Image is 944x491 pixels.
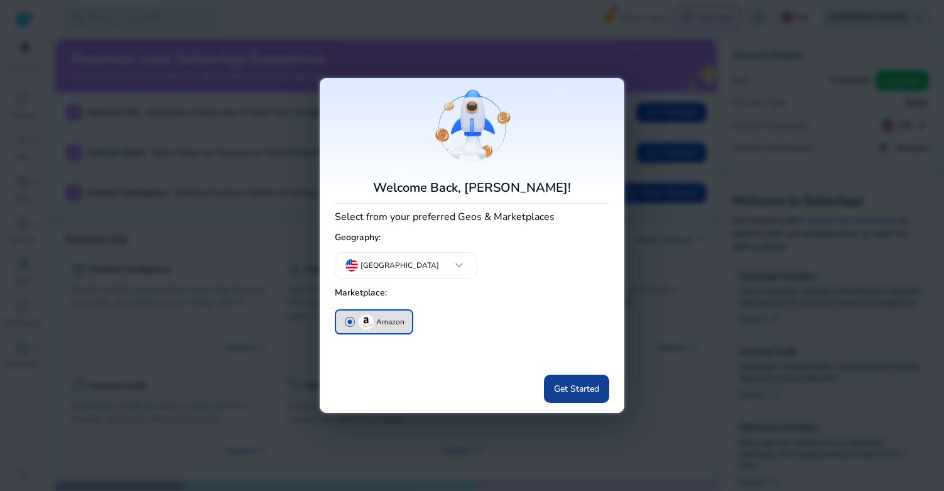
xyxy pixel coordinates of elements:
[359,314,374,329] img: amazon.svg
[335,228,609,248] h5: Geography:
[361,260,439,271] p: [GEOGRAPHIC_DATA]
[544,375,609,403] button: Get Started
[376,316,404,329] p: Amazon
[335,283,609,304] h5: Marketplace:
[554,382,599,395] span: Get Started
[345,259,358,272] img: us.svg
[344,316,356,328] span: radio_button_checked
[452,258,467,273] span: keyboard_arrow_down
